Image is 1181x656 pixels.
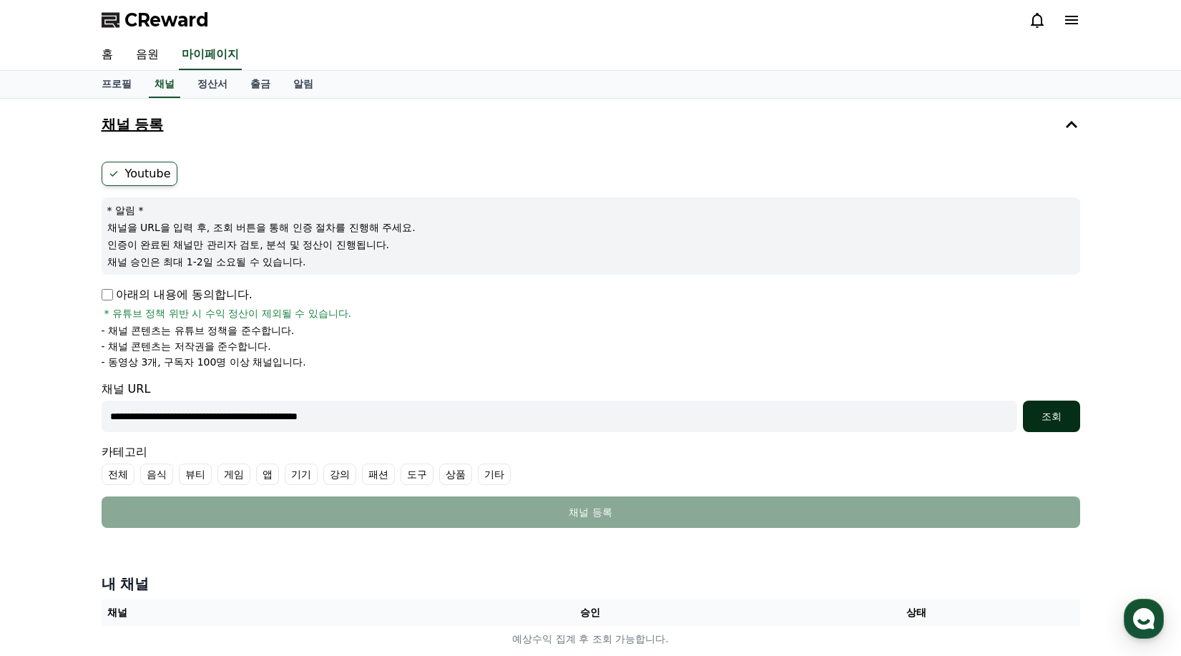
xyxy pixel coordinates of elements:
[130,505,1052,519] div: 채널 등록
[102,381,1080,432] div: 채널 URL
[124,9,209,31] span: CReward
[102,496,1080,528] button: 채널 등록
[256,464,279,485] label: 앱
[285,464,318,485] label: 기기
[221,475,238,486] span: 설정
[45,475,54,486] span: 홈
[102,444,1080,485] div: 카테고리
[102,464,134,485] label: 전체
[102,626,1080,652] td: 예상수익 집계 후 조회 가능합니다.
[401,464,433,485] label: 도구
[102,574,1080,594] h4: 내 채널
[149,71,180,98] a: 채널
[94,454,185,489] a: 대화
[478,464,511,485] label: 기타
[124,40,170,70] a: 음원
[102,162,177,186] label: Youtube
[90,40,124,70] a: 홈
[186,71,239,98] a: 정산서
[239,71,282,98] a: 출금
[102,9,209,31] a: CReward
[102,323,295,338] p: - 채널 콘텐츠는 유튜브 정책을 준수합니다.
[427,599,753,626] th: 승인
[362,464,395,485] label: 패션
[102,339,271,353] p: - 채널 콘텐츠는 저작권을 준수합니다.
[1023,401,1080,432] button: 조회
[323,464,356,485] label: 강의
[107,255,1074,269] p: 채널 승인은 최대 1-2일 소요될 수 있습니다.
[179,464,212,485] label: 뷰티
[753,599,1079,626] th: 상태
[96,104,1086,145] button: 채널 등록
[102,117,164,132] h4: 채널 등록
[1029,409,1074,424] div: 조회
[282,71,325,98] a: 알림
[104,306,352,320] span: * 유튜브 정책 위반 시 수익 정산이 제외될 수 있습니다.
[179,40,242,70] a: 마이페이지
[107,220,1074,235] p: 채널을 URL을 입력 후, 조회 버튼을 통해 인증 절차를 진행해 주세요.
[107,238,1074,252] p: 인증이 완료된 채널만 관리자 검토, 분석 및 정산이 진행됩니다.
[131,476,148,487] span: 대화
[140,464,173,485] label: 음식
[4,454,94,489] a: 홈
[102,286,253,303] p: 아래의 내용에 동의합니다.
[185,454,275,489] a: 설정
[102,599,428,626] th: 채널
[102,355,306,369] p: - 동영상 3개, 구독자 100명 이상 채널입니다.
[217,464,250,485] label: 게임
[90,71,143,98] a: 프로필
[439,464,472,485] label: 상품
